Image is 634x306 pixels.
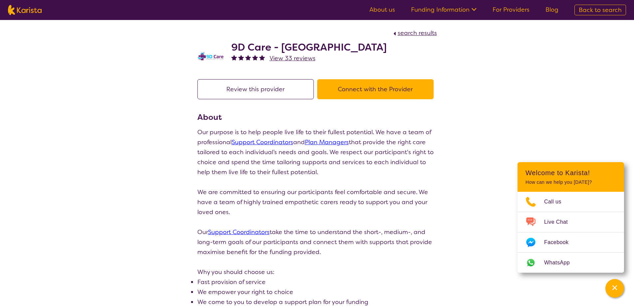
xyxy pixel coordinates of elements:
[270,53,316,63] a: View 33 reviews
[197,127,437,177] p: Our purpose is to help people live life to their fullest potential. We have a team of professiona...
[518,253,624,273] a: Web link opens in a new tab.
[231,55,237,60] img: fullstar
[518,192,624,273] ul: Choose channel
[544,197,569,207] span: Call us
[197,85,317,93] a: Review this provider
[208,228,270,236] a: Support Coordinators
[545,6,558,14] a: Blog
[231,41,387,53] h2: 9D Care - [GEOGRAPHIC_DATA]
[197,43,224,70] img: udoxtvw1zwmha9q2qzsy.png
[493,6,529,14] a: For Providers
[526,169,616,177] h2: Welcome to Karista!
[411,6,477,14] a: Funding Information
[197,287,437,297] li: We empower your right to choice
[197,79,314,99] button: Review this provider
[369,6,395,14] a: About us
[232,138,293,146] a: Support Coordinators
[245,55,251,60] img: fullstar
[197,267,437,277] p: Why you should choose us:
[317,85,437,93] a: Connect with the Provider
[605,279,624,298] button: Channel Menu
[317,79,434,99] button: Connect with the Provider
[544,217,576,227] span: Live Chat
[197,227,437,257] p: Our take the time to understand the short-, medium-, and long-term goals of our participants and ...
[574,5,626,15] a: Back to search
[259,55,265,60] img: fullstar
[544,258,578,268] span: WhatsApp
[579,6,622,14] span: Back to search
[252,55,258,60] img: fullstar
[398,29,437,37] span: search results
[518,162,624,273] div: Channel Menu
[392,29,437,37] a: search results
[526,179,616,185] p: How can we help you [DATE]?
[544,237,576,247] span: Facebook
[197,277,437,287] li: Fast provision of service
[197,187,437,217] p: We are committed to ensuring our participants feel comfortable and secure. We have a team of high...
[270,54,316,62] span: View 33 reviews
[8,5,42,15] img: Karista logo
[197,111,437,123] h3: About
[305,138,349,146] a: Plan Managers
[238,55,244,60] img: fullstar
